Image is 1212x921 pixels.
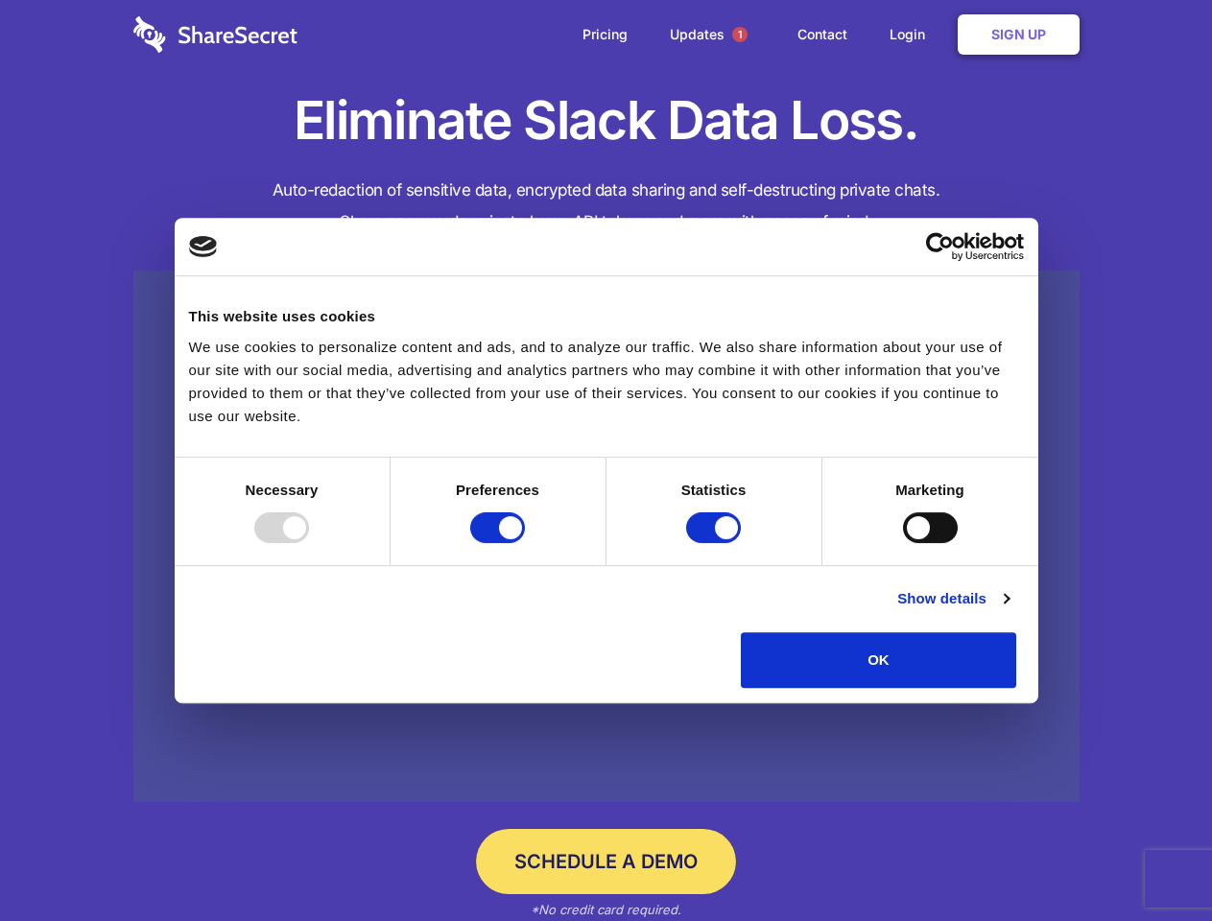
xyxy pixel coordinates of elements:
a: Wistia video thumbnail [133,271,1080,803]
h1: Eliminate Slack Data Loss. [133,86,1080,155]
button: OK [741,632,1016,688]
a: Show details [897,587,1009,610]
em: *No credit card required. [531,902,681,917]
div: This website uses cookies [189,305,1024,328]
h4: Auto-redaction of sensitive data, encrypted data sharing and self-destructing private chats. Shar... [133,175,1080,238]
div: We use cookies to personalize content and ads, and to analyze our traffic. We also share informat... [189,336,1024,428]
a: Login [870,5,954,64]
a: Usercentrics Cookiebot - opens in a new window [856,232,1024,261]
img: logo [189,236,218,257]
span: 1 [732,27,748,42]
a: Contact [778,5,867,64]
a: Schedule a Demo [476,829,736,894]
strong: Necessary [246,482,319,498]
strong: Statistics [681,482,747,498]
img: logo-wordmark-white-trans-d4663122ce5f474addd5e946df7df03e33cb6a1c49d2221995e7729f52c070b2.svg [133,16,297,53]
a: Sign Up [958,14,1080,55]
strong: Marketing [895,482,964,498]
a: Pricing [563,5,647,64]
strong: Preferences [456,482,539,498]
